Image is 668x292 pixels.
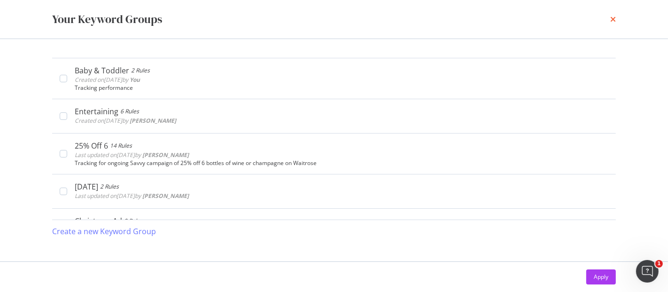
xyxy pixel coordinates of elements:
[610,11,616,27] div: times
[75,192,189,200] span: Last updated on [DATE] by
[75,107,118,116] div: Entertaining
[110,141,132,150] div: 14 Rules
[130,117,176,125] b: [PERSON_NAME]
[75,160,608,166] div: Tracking for ongoing Savvy campaign of 25% off 6 bottles of wine or champagne on Waitrose
[124,216,143,226] div: 9 Rules
[131,66,150,75] div: 2 Rules
[52,226,156,237] div: Create a new Keyword Group
[75,76,140,84] span: Created on [DATE] by
[75,66,129,75] div: Baby & Toddler
[52,220,156,243] button: Create a new Keyword Group
[100,182,119,191] div: 2 Rules
[75,182,98,191] div: [DATE]
[594,273,608,281] div: Apply
[130,76,140,84] b: You
[75,85,608,91] div: Tracking performance
[75,117,176,125] span: Created on [DATE] by
[75,141,108,150] div: 25% Off 6
[75,216,122,226] div: Christmas Ad
[655,260,663,268] span: 1
[142,192,189,200] b: [PERSON_NAME]
[586,269,616,284] button: Apply
[52,11,162,27] div: Your Keyword Groups
[142,151,189,159] b: [PERSON_NAME]
[75,151,189,159] span: Last updated on [DATE] by
[636,260,659,283] iframe: Intercom live chat
[120,107,139,116] div: 6 Rules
